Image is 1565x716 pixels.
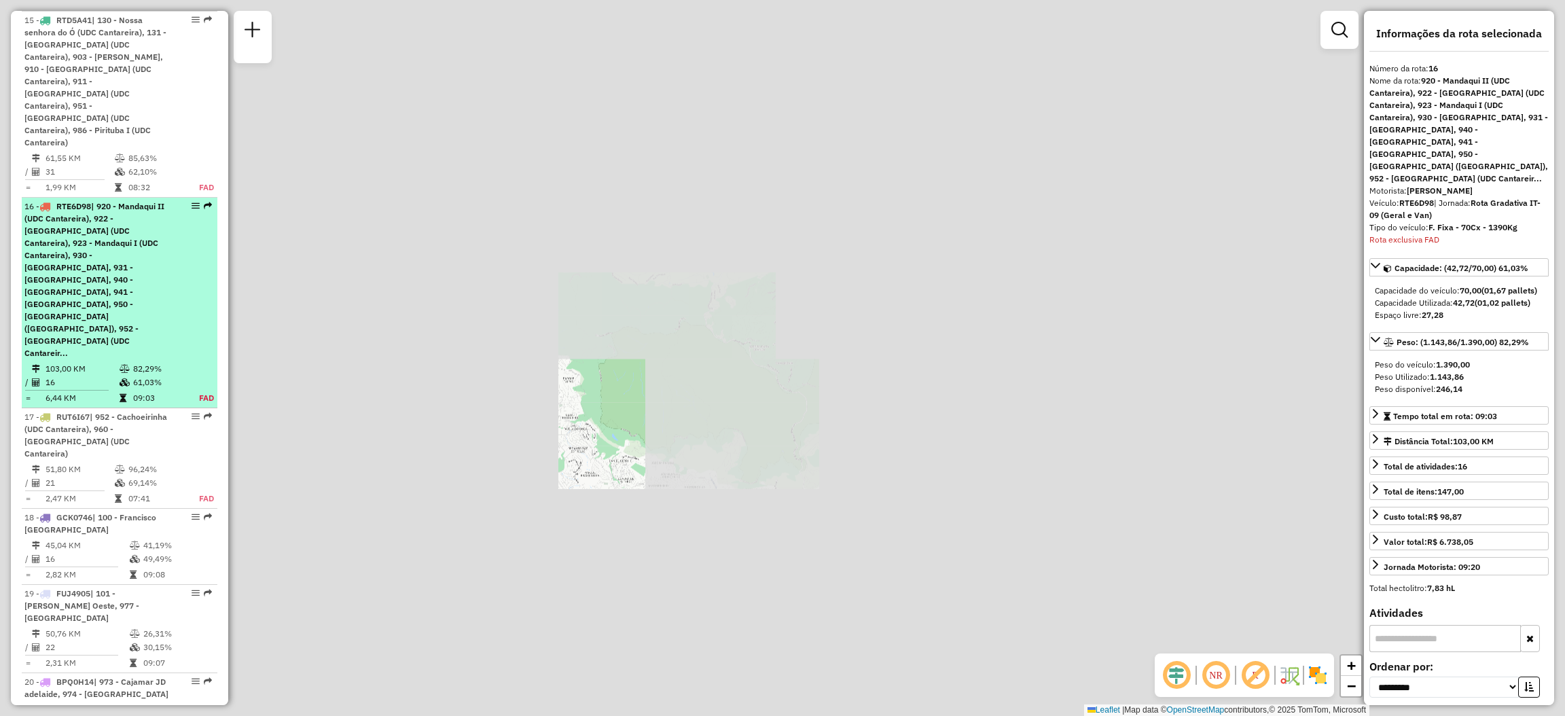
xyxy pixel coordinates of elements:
[24,568,31,581] td: =
[130,555,140,563] i: % de utilização da cubagem
[120,394,126,402] i: Tempo total em rota
[24,492,31,505] td: =
[24,677,168,699] span: | 973 - Cajamar JD adelaide, 974 - [GEOGRAPHIC_DATA]
[24,552,31,566] td: /
[32,365,40,373] i: Distância Total
[45,165,114,179] td: 31
[1347,657,1356,674] span: +
[1460,285,1481,296] strong: 70,00
[32,643,40,651] i: Total de Atividades
[1375,309,1543,321] div: Espaço livre:
[1369,185,1549,197] div: Motorista:
[1384,461,1467,471] span: Total de atividades:
[1369,221,1549,234] div: Tipo do veículo:
[1384,486,1464,498] div: Total de itens:
[1422,310,1443,320] strong: 27,28
[130,571,137,579] i: Tempo total em rota
[1369,582,1549,594] div: Total hectolitro:
[204,677,212,685] em: Rota exportada
[1384,536,1473,548] div: Valor total:
[192,202,200,210] em: Opções
[1428,222,1517,232] strong: F. Fixa - 70Cx - 1390Kg
[204,202,212,210] em: Rota exportada
[1160,659,1193,692] span: Ocultar deslocamento
[56,512,92,522] span: GCK0746
[1399,198,1434,208] strong: RTE6D98
[1375,383,1543,395] div: Peso disponível:
[24,391,31,405] td: =
[1341,676,1361,696] a: Zoom out
[120,378,130,387] i: % de utilização da cubagem
[1430,372,1464,382] strong: 1.143,86
[1369,258,1549,276] a: Capacidade: (42,72/70,00) 61,03%
[115,465,125,473] i: % de utilização do peso
[1369,557,1549,575] a: Jornada Motorista: 09:20
[1167,705,1225,715] a: OpenStreetMap
[128,463,184,476] td: 96,24%
[204,513,212,521] em: Rota exportada
[32,465,40,473] i: Distância Total
[1375,359,1470,370] span: Peso do veículo:
[130,643,140,651] i: % de utilização da cubagem
[1307,664,1329,686] img: Exibir/Ocultar setores
[1369,332,1549,351] a: Peso: (1.143,86/1.390,00) 82,29%
[239,16,266,47] a: Nova sessão e pesquisa
[1087,705,1120,715] a: Leaflet
[128,151,184,165] td: 85,63%
[32,378,40,387] i: Total de Atividades
[32,168,40,176] i: Total de Atividades
[185,391,215,405] td: FAD
[1369,279,1549,327] div: Capacidade: (42,72/70,00) 61,03%
[128,476,184,490] td: 69,14%
[1278,664,1300,686] img: Fluxo de ruas
[130,630,140,638] i: % de utilização do peso
[204,589,212,597] em: Rota exportada
[24,588,139,623] span: 19 -
[120,365,130,373] i: % de utilização do peso
[128,181,184,194] td: 08:32
[143,552,211,566] td: 49,49%
[32,479,40,487] i: Total de Atividades
[32,630,40,638] i: Distância Total
[45,362,119,376] td: 103,00 KM
[32,154,40,162] i: Distância Total
[143,539,211,552] td: 41,19%
[56,201,91,211] span: RTE6D98
[24,15,166,147] span: | 130 - Nossa senhora do Ó (UDC Cantareira), 131 - [GEOGRAPHIC_DATA] (UDC Cantareira), 903 - [PER...
[1375,297,1543,309] div: Capacidade Utilizada:
[45,181,114,194] td: 1,99 KM
[45,391,119,405] td: 6,44 KM
[1122,705,1124,715] span: |
[1326,16,1353,43] a: Exibir filtros
[24,588,139,623] span: | 101 - [PERSON_NAME] Oeste, 977 - [GEOGRAPHIC_DATA]
[1518,677,1540,698] button: Ordem crescente
[1395,263,1528,273] span: Capacidade: (42,72/70,00) 61,03%
[24,15,166,147] span: 15 -
[184,181,215,194] td: FAD
[1369,482,1549,500] a: Total de itens:147,00
[24,476,31,490] td: /
[1393,411,1497,421] span: Tempo total em rota: 09:03
[128,492,184,505] td: 07:41
[24,641,31,654] td: /
[192,677,200,685] em: Opções
[143,627,211,641] td: 26,31%
[204,412,212,420] em: Rota exportada
[143,641,211,654] td: 30,15%
[1453,298,1475,308] strong: 42,72
[45,151,114,165] td: 61,55 KM
[45,539,129,552] td: 45,04 KM
[32,541,40,550] i: Distância Total
[1084,704,1369,716] div: Map data © contributors,© 2025 TomTom, Microsoft
[45,492,114,505] td: 2,47 KM
[192,589,200,597] em: Opções
[1369,197,1549,221] div: Veículo:
[132,376,185,389] td: 61,03%
[1369,431,1549,450] a: Distância Total:103,00 KM
[45,641,129,654] td: 22
[1369,353,1549,401] div: Peso: (1.143,86/1.390,00) 82,29%
[1436,384,1462,394] strong: 246,14
[1369,658,1549,675] label: Ordenar por:
[1369,198,1541,220] span: | Jornada:
[45,376,119,389] td: 16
